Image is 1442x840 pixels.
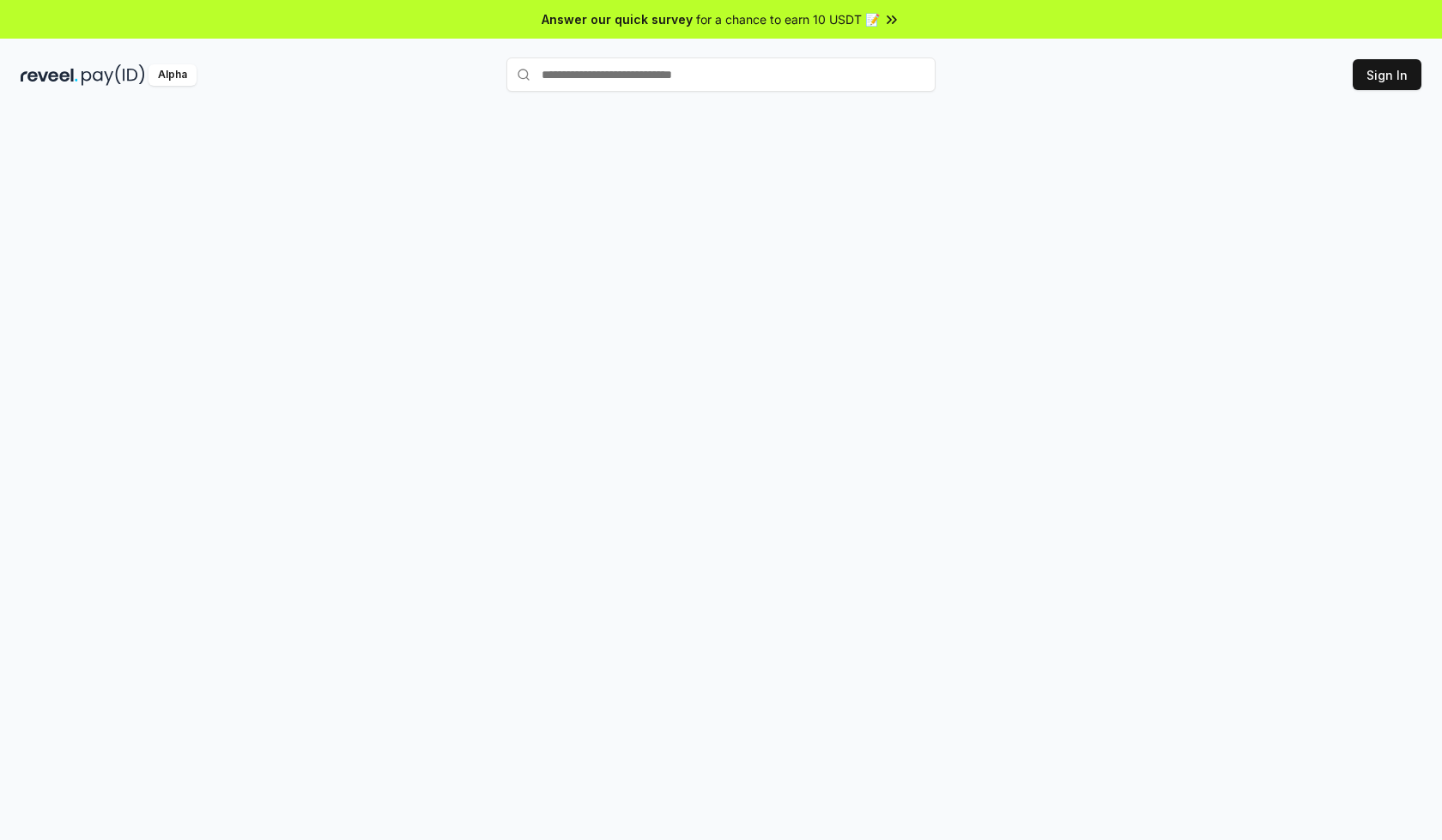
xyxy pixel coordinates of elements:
[21,64,78,86] img: reveel_dark
[696,10,880,28] span: for a chance to earn 10 USDT 📝
[148,64,197,86] div: Alpha
[542,10,693,28] span: Answer our quick survey
[1353,59,1421,90] button: Sign In
[82,64,145,86] img: pay_id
